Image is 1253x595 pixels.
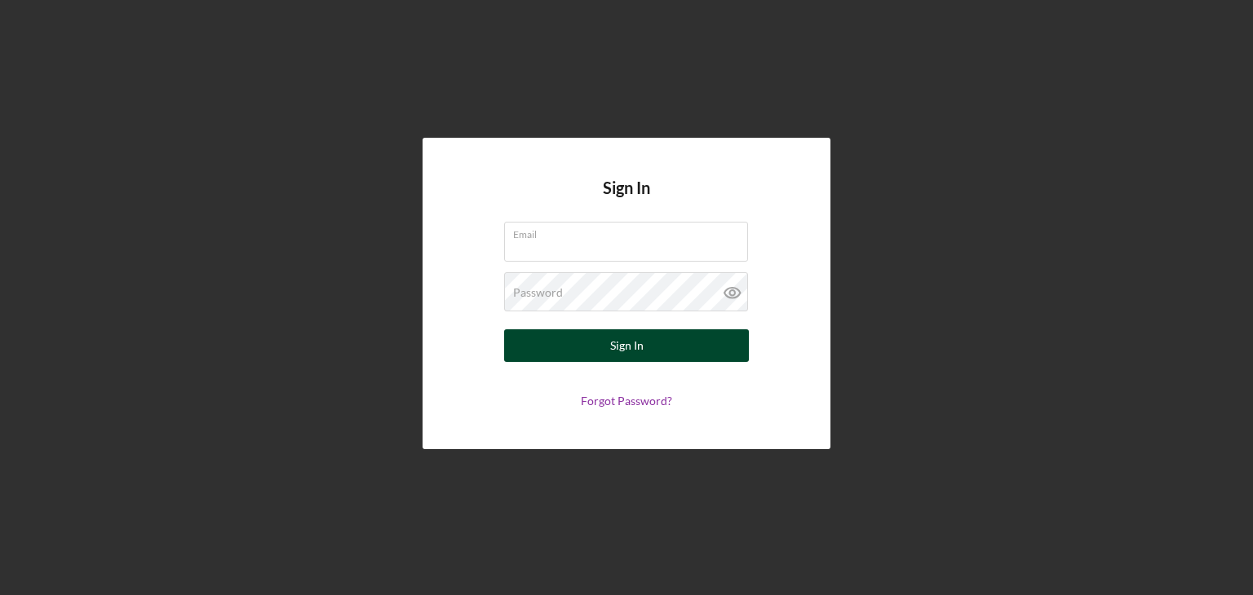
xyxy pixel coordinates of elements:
[581,394,672,408] a: Forgot Password?
[603,178,650,222] h4: Sign In
[513,223,748,240] label: Email
[610,329,644,362] div: Sign In
[513,286,563,299] label: Password
[504,329,749,362] button: Sign In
